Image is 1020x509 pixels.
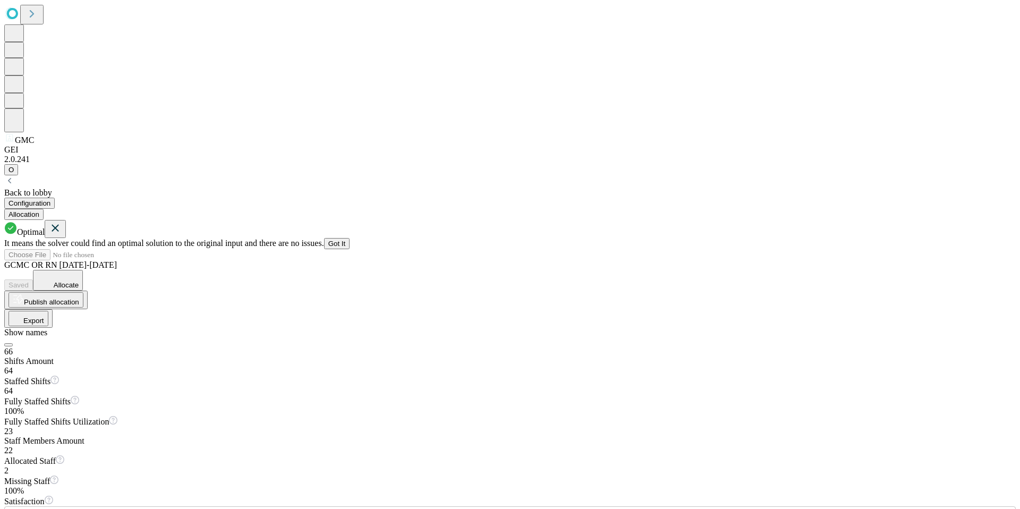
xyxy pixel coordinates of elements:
div: Back to lobby [4,188,1016,198]
span: Staff Members Amount [4,436,84,445]
div: 2.0.241 [4,155,1016,164]
span: GMC [15,135,34,145]
span: It means the solver could find an optimal solution to the original input and there are no issues. [4,239,324,248]
div: 100% [4,486,1016,496]
span: Show names [4,328,47,337]
div: 22 [4,446,1016,455]
div: 100% [4,406,1016,416]
div: 64 [4,386,1016,396]
button: Publish allocation [8,292,83,308]
span: O [8,166,14,174]
button: Allocate [33,270,83,291]
div: 64 [4,366,1016,376]
span: Fully Staffed Shifts Utilization [4,417,109,426]
span: Allocated Staff [4,456,56,465]
div: GEI [4,145,1016,155]
span: Satisfaction [4,497,45,506]
button: Configuration [4,198,55,209]
button: Export [4,309,53,328]
button: O [4,164,18,175]
span: Shifts Amount [4,357,54,366]
span: Fully Staffed Shifts [4,397,71,406]
span: GCMC OR RN [DATE]-[DATE] [4,260,117,269]
button: Publish allocation [4,291,88,309]
div: 66 [4,347,1016,357]
button: Allocation [4,209,44,220]
span: Optimal [17,227,45,236]
span: Staffed Shifts [4,377,50,386]
div: 23 [4,427,1016,436]
span: Missing Staff [4,477,50,486]
div: 2 [4,466,1016,476]
button: Saved [4,279,33,291]
span: Allocate [54,281,79,289]
span: Saved [8,281,29,289]
button: Export [8,311,48,326]
button: Got It [324,238,350,249]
